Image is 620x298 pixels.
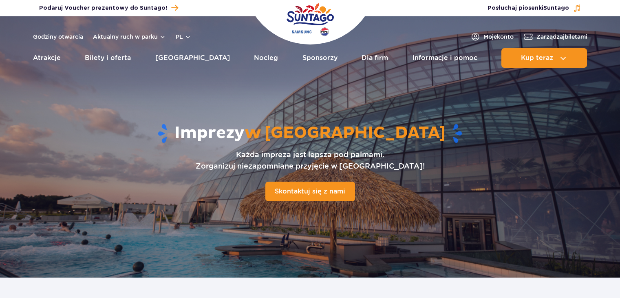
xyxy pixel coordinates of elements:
[413,48,477,68] a: Informacje i pomoc
[521,54,553,62] span: Kup teraz
[245,123,446,143] span: w [GEOGRAPHIC_DATA]
[501,48,587,68] button: Kup teraz
[155,48,230,68] a: [GEOGRAPHIC_DATA]
[523,32,587,42] a: Zarządzajbiletami
[39,4,167,12] span: Podaruj Voucher prezentowy do Suntago!
[275,187,345,195] span: Skontaktuj się z nami
[543,5,569,11] span: Suntago
[265,182,355,201] a: Skontaktuj się z nami
[33,48,61,68] a: Atrakcje
[39,2,178,13] a: Podaruj Voucher prezentowy do Suntago!
[536,33,587,41] span: Zarządzaj biletami
[483,33,514,41] span: Moje konto
[33,33,83,41] a: Godziny otwarcia
[362,48,388,68] a: Dla firm
[176,33,191,41] button: pl
[302,48,338,68] a: Sponsorzy
[196,149,425,172] p: Każda impreza jest lepsza pod palmami. Zorganizuj niezapomniane przyjęcie w [GEOGRAPHIC_DATA]!
[470,32,514,42] a: Mojekonto
[254,48,278,68] a: Nocleg
[488,4,581,12] button: Posłuchaj piosenkiSuntago
[488,4,569,12] span: Posłuchaj piosenki
[93,33,166,40] button: Aktualny ruch w parku
[85,48,131,68] a: Bilety i oferta
[48,123,572,144] h1: Imprezy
